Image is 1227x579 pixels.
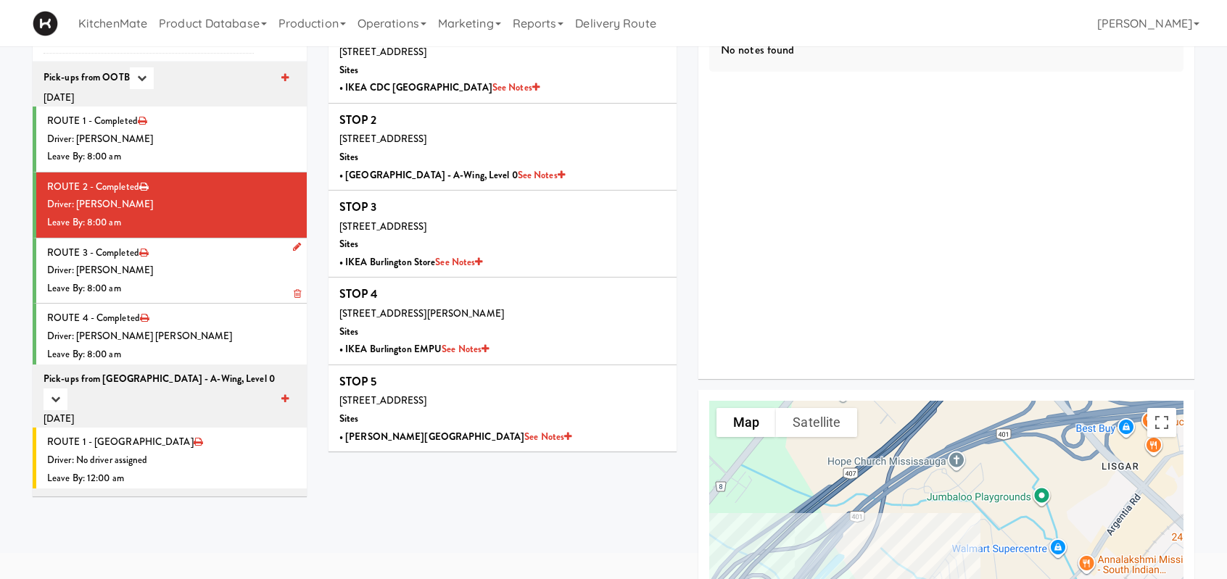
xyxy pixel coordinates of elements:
div: [DATE] [44,410,296,428]
span: ROUTE 2 - Completed [47,180,139,193]
b: • [GEOGRAPHIC_DATA] - A-Wing, Level 0 [339,168,565,182]
b: • [PERSON_NAME][GEOGRAPHIC_DATA] [339,430,571,443]
div: Leave By: 8:00 am [47,346,296,364]
div: Driver: [PERSON_NAME] [47,196,296,214]
span: ROUTE 1 - [GEOGRAPHIC_DATA] [47,435,194,449]
b: • IKEA CDC [GEOGRAPHIC_DATA] [339,80,540,94]
span: ROUTE 3 - Completed [47,246,139,259]
b: STOP 4 [339,286,379,302]
li: STOP 1[STREET_ADDRESS]Sites• IKEA CDC [GEOGRAPHIC_DATA]See Notes [329,17,677,104]
b: Sites [339,237,359,251]
div: Driver: No driver assigned [47,451,296,470]
div: [STREET_ADDRESS] [339,43,666,62]
li: STOP 4[STREET_ADDRESS][PERSON_NAME]Sites• IKEA Burlington EMPUSee Notes [329,278,677,365]
li: ROUTE 1 - [GEOGRAPHIC_DATA]Driver: No driver assignedLeave By: 12:00 am [33,428,307,493]
button: Show street map [716,408,776,437]
div: [STREET_ADDRESS] [339,218,666,236]
b: • IKEA Burlington EMPU [339,342,489,356]
li: STOP 5[STREET_ADDRESS]Sites• [PERSON_NAME][GEOGRAPHIC_DATA]See Notes [329,365,677,451]
div: Driver: [PERSON_NAME] [47,262,296,280]
span: ROUTE 1 - Completed [47,114,138,128]
li: ROUTE 3 - CompletedDriver: [PERSON_NAME]Leave By: 8:00 am [33,238,307,304]
b: Pick-ups from [GEOGRAPHIC_DATA] - [GEOGRAPHIC_DATA] [44,496,208,528]
div: Leave By: 8:00 am [47,148,296,166]
b: Pick-ups from OOTB [44,70,130,83]
a: See Notes [524,430,571,443]
div: [STREET_ADDRESS] [339,392,666,410]
div: Leave By: 8:00 am [47,214,296,232]
b: Pick-ups from [GEOGRAPHIC_DATA] - A-Wing, Level 0 [44,372,275,386]
div: [DATE] [44,89,296,107]
img: Micromart [33,11,58,36]
b: Sites [339,63,359,77]
div: [STREET_ADDRESS] [339,130,666,149]
button: Show satellite imagery [776,408,857,437]
a: See Notes [442,342,489,356]
b: STOP 3 [339,199,377,215]
div: [STREET_ADDRESS][PERSON_NAME] [339,305,666,323]
b: Sites [339,325,359,338]
a: See Notes [492,80,540,94]
div: Leave By: 8:00 am [47,280,296,298]
b: STOP 5 [339,373,377,390]
li: ROUTE 4 - CompletedDriver: [PERSON_NAME] [PERSON_NAME]Leave By: 8:00 am [33,304,307,369]
b: Sites [339,150,359,164]
b: Sites [339,412,359,425]
div: Leave By: 12:00 am [47,470,296,488]
div: Driver: [PERSON_NAME] [PERSON_NAME] [47,328,296,346]
button: Toggle fullscreen view [1147,408,1176,437]
li: STOP 2[STREET_ADDRESS]Sites• [GEOGRAPHIC_DATA] - A-Wing, Level 0See Notes [329,104,677,191]
a: See Notes [435,255,482,269]
li: ROUTE 1 - CompletedDriver: [PERSON_NAME]Leave By: 8:00 am [33,107,307,172]
li: STOP 3[STREET_ADDRESS]Sites• IKEA Burlington StoreSee Notes [329,191,677,278]
li: ROUTE 2 - CompletedDriver: [PERSON_NAME]Leave By: 8:00 am [33,172,307,238]
b: • IKEA Burlington Store [339,255,482,269]
span: ROUTE 4 - Completed [47,311,140,325]
div: No notes found [709,28,1183,72]
a: See Notes [518,168,565,182]
b: STOP 2 [339,112,377,128]
div: Driver: [PERSON_NAME] [47,130,296,149]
